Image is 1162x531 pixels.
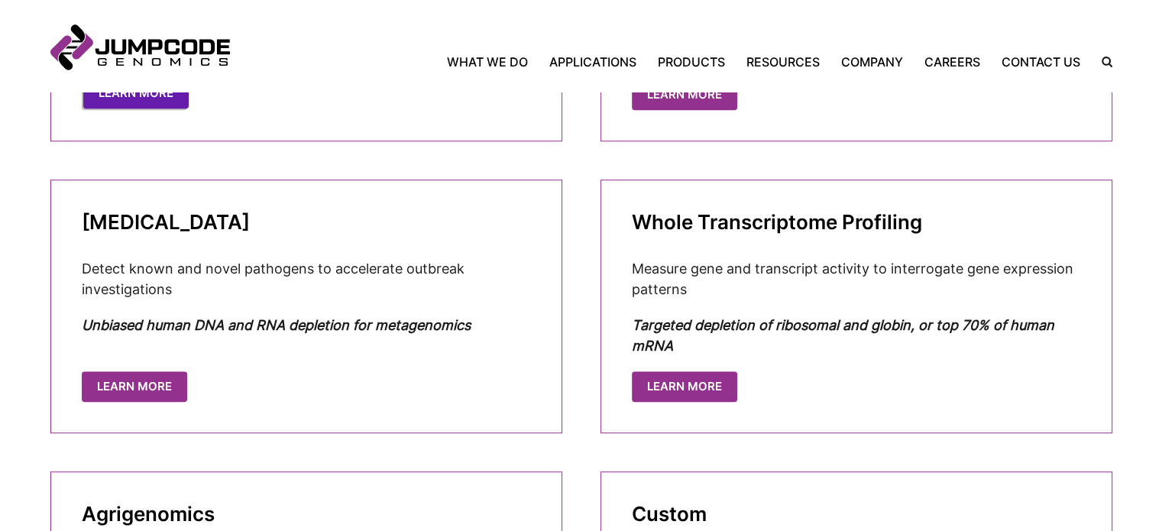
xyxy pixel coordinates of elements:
nav: Primary Navigation [230,53,1091,71]
a: Learn More [82,371,187,403]
a: Learn More [632,371,737,403]
p: Detect known and novel pathogens to accelerate outbreak investigations [82,258,531,299]
a: What We Do [447,53,539,71]
em: Unbiased human DNA and RNA depletion for metagenomics [82,317,471,333]
h3: Agrigenomics [82,503,531,526]
a: Contact Us [991,53,1091,71]
h3: Custom [632,503,1081,526]
h3: Whole Transcriptome Profiling [632,211,1081,234]
a: Resources [736,53,830,71]
label: Search the site. [1091,57,1112,67]
h3: [MEDICAL_DATA] [82,211,531,234]
a: Applications [539,53,647,71]
a: Careers [914,53,991,71]
p: Measure gene and transcript activity to interrogate gene expression patterns [632,258,1081,299]
a: Learn More [632,79,737,111]
a: Learn More [83,78,189,109]
em: T [632,317,640,333]
a: Products [647,53,736,71]
em: argeted depletion of ribosomal and globin, or top 70% of human mRNA [632,317,1054,354]
a: Company [830,53,914,71]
